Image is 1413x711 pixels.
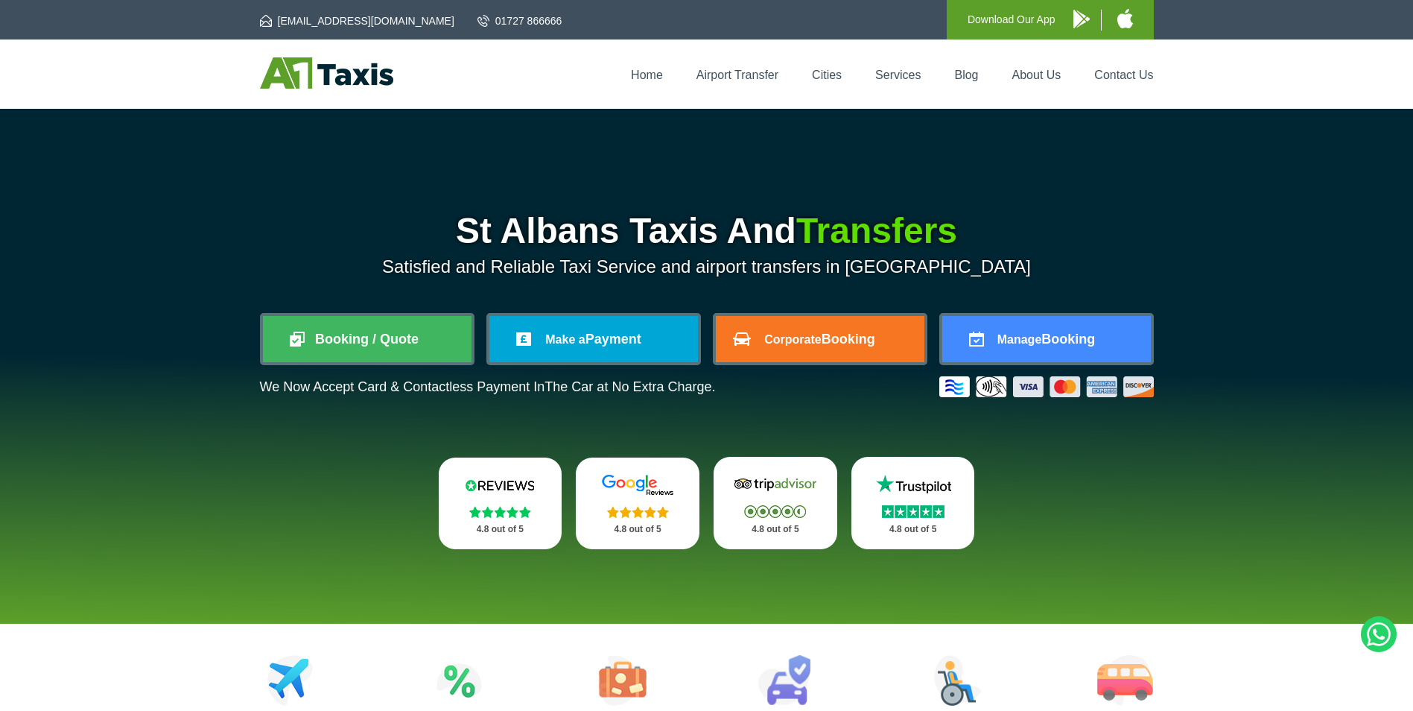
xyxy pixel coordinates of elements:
[469,506,531,518] img: Stars
[744,505,806,518] img: Stars
[544,379,715,394] span: The Car at No Extra Charge.
[599,655,647,706] img: Tours
[731,473,820,496] img: Tripadvisor
[968,10,1055,29] p: Download Our App
[263,316,471,362] a: Booking / Quote
[875,69,921,81] a: Services
[267,655,313,706] img: Airport Transfers
[1073,10,1090,28] img: A1 Taxis Android App
[593,474,682,496] img: Google
[939,376,1154,397] img: Credit And Debit Cards
[260,256,1154,277] p: Satisfied and Reliable Taxi Service and airport transfers in [GEOGRAPHIC_DATA]
[716,316,924,362] a: CorporateBooking
[764,333,821,346] span: Corporate
[260,57,393,89] img: A1 Taxis St Albans LTD
[455,520,546,539] p: 4.8 out of 5
[997,333,1042,346] span: Manage
[758,655,810,706] img: Car Rental
[489,316,698,362] a: Make aPayment
[631,69,663,81] a: Home
[477,13,562,28] a: 01727 866666
[868,520,959,539] p: 4.8 out of 5
[696,69,778,81] a: Airport Transfer
[851,457,975,549] a: Trustpilot Stars 4.8 out of 5
[260,213,1154,249] h1: St Albans Taxis And
[592,520,683,539] p: 4.8 out of 5
[869,473,958,496] img: Trustpilot
[607,506,669,518] img: Stars
[439,458,562,549] a: Reviews.io Stars 4.8 out of 5
[1094,69,1153,81] a: Contact Us
[882,505,944,518] img: Stars
[455,474,544,496] img: Reviews.io
[576,458,699,549] a: Google Stars 4.8 out of 5
[796,211,957,250] span: Transfers
[942,316,1151,362] a: ManageBooking
[260,379,716,395] p: We Now Accept Card & Contactless Payment In
[260,13,454,28] a: [EMAIL_ADDRESS][DOMAIN_NAME]
[954,69,978,81] a: Blog
[730,520,821,539] p: 4.8 out of 5
[1012,69,1061,81] a: About Us
[1097,655,1153,706] img: Minibus
[1117,9,1133,28] img: A1 Taxis iPhone App
[714,457,837,549] a: Tripadvisor Stars 4.8 out of 5
[545,333,585,346] span: Make a
[934,655,982,706] img: Wheelchair
[436,655,482,706] img: Attractions
[812,69,842,81] a: Cities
